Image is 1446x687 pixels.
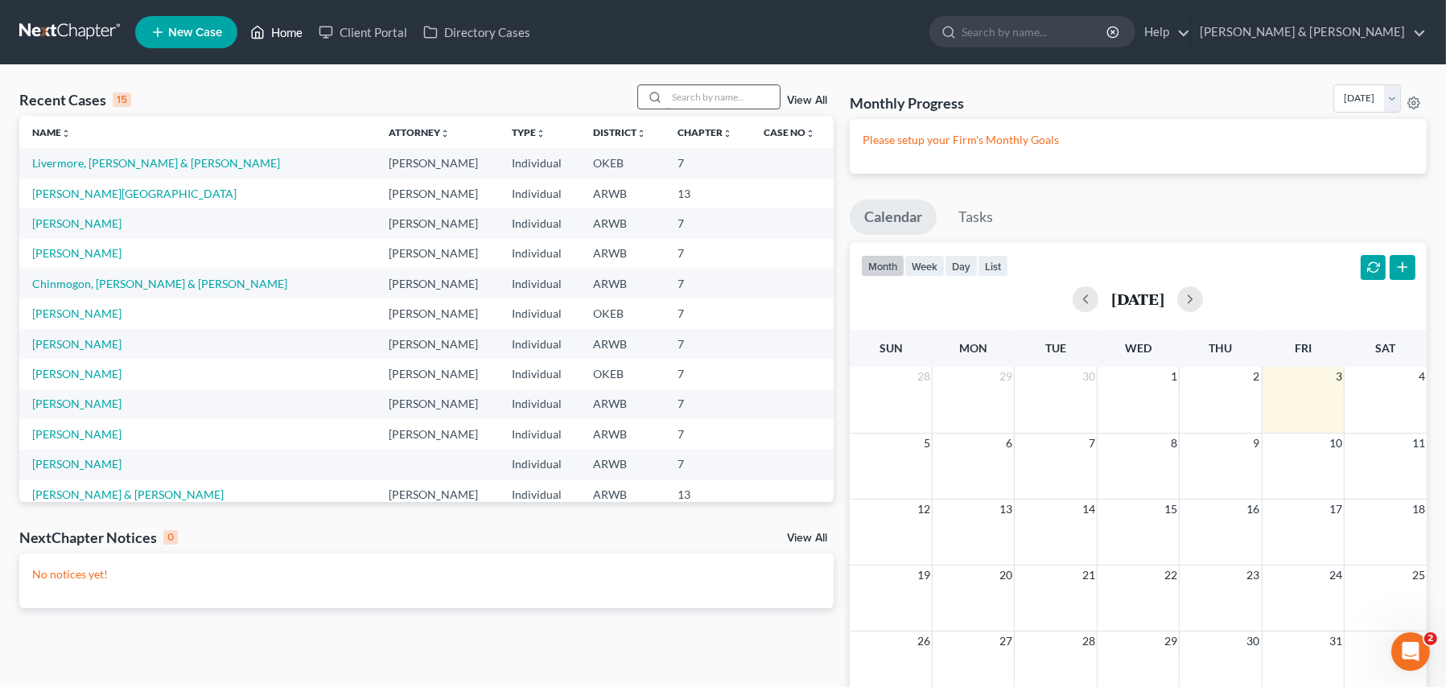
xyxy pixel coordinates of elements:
[1163,566,1179,585] span: 22
[580,329,665,359] td: ARWB
[665,148,751,178] td: 7
[1252,367,1262,386] span: 2
[1246,500,1262,519] span: 16
[499,329,580,359] td: Individual
[998,566,1014,585] span: 20
[665,389,751,419] td: 7
[962,17,1109,47] input: Search by name...
[998,367,1014,386] span: 29
[32,126,71,138] a: Nameunfold_more
[580,239,665,269] td: ARWB
[440,129,450,138] i: unfold_more
[945,255,978,277] button: day
[376,269,499,298] td: [PERSON_NAME]
[665,208,751,238] td: 7
[861,255,904,277] button: month
[376,179,499,208] td: [PERSON_NAME]
[1246,631,1262,651] span: 30
[1391,632,1430,671] iframe: Intercom live chat
[168,27,222,39] span: New Case
[1334,367,1344,386] span: 3
[1411,566,1427,585] span: 25
[978,255,1008,277] button: list
[499,208,580,238] td: Individual
[723,129,732,138] i: unfold_more
[32,427,122,441] a: [PERSON_NAME]
[311,18,415,47] a: Client Portal
[916,367,932,386] span: 28
[32,566,821,582] p: No notices yet!
[1163,500,1179,519] span: 15
[636,129,646,138] i: unfold_more
[580,359,665,389] td: OKEB
[1045,341,1066,355] span: Tue
[916,566,932,585] span: 19
[787,95,827,106] a: View All
[1169,367,1179,386] span: 1
[61,129,71,138] i: unfold_more
[1087,434,1097,453] span: 7
[1411,500,1427,519] span: 18
[19,90,131,109] div: Recent Cases
[1252,434,1262,453] span: 9
[998,631,1014,651] span: 27
[1328,500,1344,519] span: 17
[376,419,499,449] td: [PERSON_NAME]
[863,132,1414,148] p: Please setup your Firm's Monthly Goals
[764,126,815,138] a: Case Nounfold_more
[376,389,499,419] td: [PERSON_NAME]
[1111,290,1164,307] h2: [DATE]
[665,269,751,298] td: 7
[665,419,751,449] td: 7
[163,530,178,545] div: 0
[19,528,178,547] div: NextChapter Notices
[1411,434,1427,453] span: 11
[580,148,665,178] td: OKEB
[512,126,546,138] a: Typeunfold_more
[1328,566,1344,585] span: 24
[1192,18,1426,47] a: [PERSON_NAME] & [PERSON_NAME]
[580,479,665,509] td: ARWB
[1424,632,1437,645] span: 2
[32,487,224,501] a: [PERSON_NAME] & [PERSON_NAME]
[665,479,751,509] td: 13
[944,200,1007,235] a: Tasks
[113,93,131,107] div: 15
[499,179,580,208] td: Individual
[665,450,751,479] td: 7
[376,239,499,269] td: [PERSON_NAME]
[1163,631,1179,651] span: 29
[32,457,122,471] a: [PERSON_NAME]
[1295,341,1312,355] span: Fri
[678,126,732,138] a: Chapterunfold_more
[959,341,987,355] span: Mon
[376,359,499,389] td: [PERSON_NAME]
[499,148,580,178] td: Individual
[1328,631,1344,651] span: 31
[32,367,122,381] a: [PERSON_NAME]
[667,85,780,109] input: Search by name...
[32,337,122,351] a: [PERSON_NAME]
[1246,566,1262,585] span: 23
[998,500,1014,519] span: 13
[1209,341,1232,355] span: Thu
[850,200,937,235] a: Calendar
[904,255,945,277] button: week
[665,359,751,389] td: 7
[499,239,580,269] td: Individual
[389,126,450,138] a: Attorneyunfold_more
[376,479,499,509] td: [PERSON_NAME]
[32,306,122,320] a: [PERSON_NAME]
[580,389,665,419] td: ARWB
[850,93,964,113] h3: Monthly Progress
[922,434,932,453] span: 5
[1375,341,1395,355] span: Sat
[242,18,311,47] a: Home
[1417,367,1427,386] span: 4
[665,239,751,269] td: 7
[916,631,932,651] span: 26
[499,389,580,419] td: Individual
[499,359,580,389] td: Individual
[1081,631,1097,651] span: 28
[916,500,932,519] span: 12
